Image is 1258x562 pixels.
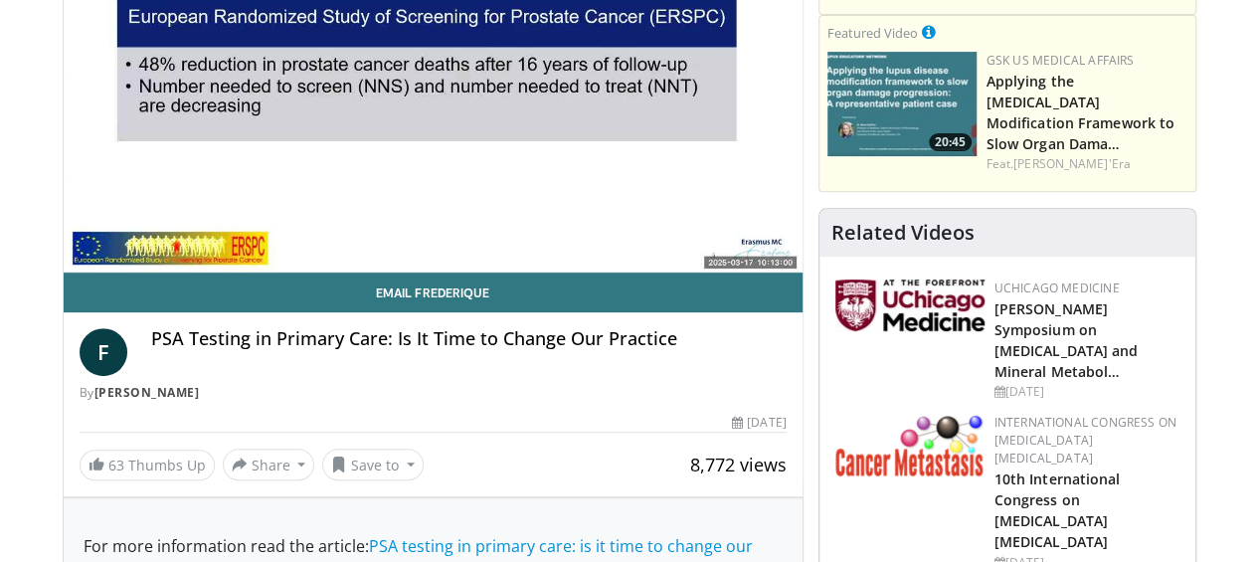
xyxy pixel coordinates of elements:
[994,299,1139,381] a: [PERSON_NAME] Symposium on [MEDICAL_DATA] and Mineral Metabol…
[987,72,1175,153] a: Applying the [MEDICAL_DATA] Modification Framework to Slow Organ Dama…
[690,453,787,476] span: 8,772 views
[322,449,424,480] button: Save to
[835,280,985,331] img: 5f87bdfb-7fdf-48f0-85f3-b6bcda6427bf.jpg.150x105_q85_autocrop_double_scale_upscale_version-0.2.jpg
[80,328,127,376] a: F
[64,273,803,312] a: Email Frederique
[151,328,787,350] h4: PSA Testing in Primary Care: Is It Time to Change Our Practice
[835,414,985,476] img: 6ff8bc22-9509-4454-a4f8-ac79dd3b8976.png.150x105_q85_autocrop_double_scale_upscale_version-0.2.png
[108,456,124,474] span: 63
[732,414,786,432] div: [DATE]
[80,384,787,402] div: By
[80,450,215,480] a: 63 Thumbs Up
[994,469,1121,551] a: 10th International Congress on [MEDICAL_DATA] [MEDICAL_DATA]
[831,221,975,245] h4: Related Videos
[994,414,1176,467] a: International Congress on [MEDICAL_DATA] [MEDICAL_DATA]
[994,280,1120,296] a: UChicago Medicine
[827,24,918,42] small: Featured Video
[987,52,1135,69] a: GSK US Medical Affairs
[827,52,977,156] a: 20:45
[994,383,1179,401] div: [DATE]
[929,133,972,151] span: 20:45
[1013,155,1131,172] a: [PERSON_NAME]'Era
[223,449,315,480] button: Share
[987,155,1187,173] div: Feat.
[827,52,977,156] img: 9b11da17-84cb-43c8-bb1f-86317c752f50.png.150x105_q85_crop-smart_upscale.jpg
[94,384,200,401] a: [PERSON_NAME]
